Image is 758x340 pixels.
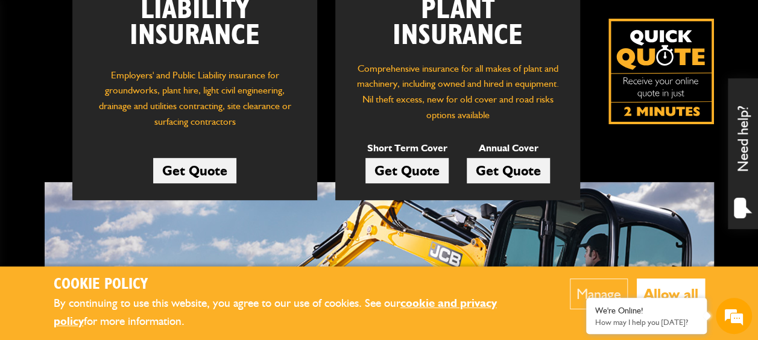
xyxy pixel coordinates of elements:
[608,19,714,124] a: Get your insurance quote isn just 2-minutes
[90,68,299,136] p: Employers' and Public Liability insurance for groundworks, plant hire, light civil engineering, d...
[54,275,533,294] h2: Cookie Policy
[608,19,714,124] img: Quick Quote
[365,158,449,183] a: Get Quote
[570,279,628,309] button: Manage
[353,61,562,122] p: Comprehensive insurance for all makes of plant and machinery, including owned and hired in equipm...
[467,158,550,183] a: Get Quote
[365,140,449,156] p: Short Term Cover
[54,296,497,329] a: cookie and privacy policy
[54,294,533,331] p: By continuing to use this website, you agree to our use of cookies. See our for more information.
[595,306,698,316] div: We're Online!
[153,158,236,183] a: Get Quote
[637,279,705,309] button: Allow all
[728,78,758,229] div: Need help?
[595,318,698,327] p: How may I help you today?
[467,140,550,156] p: Annual Cover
